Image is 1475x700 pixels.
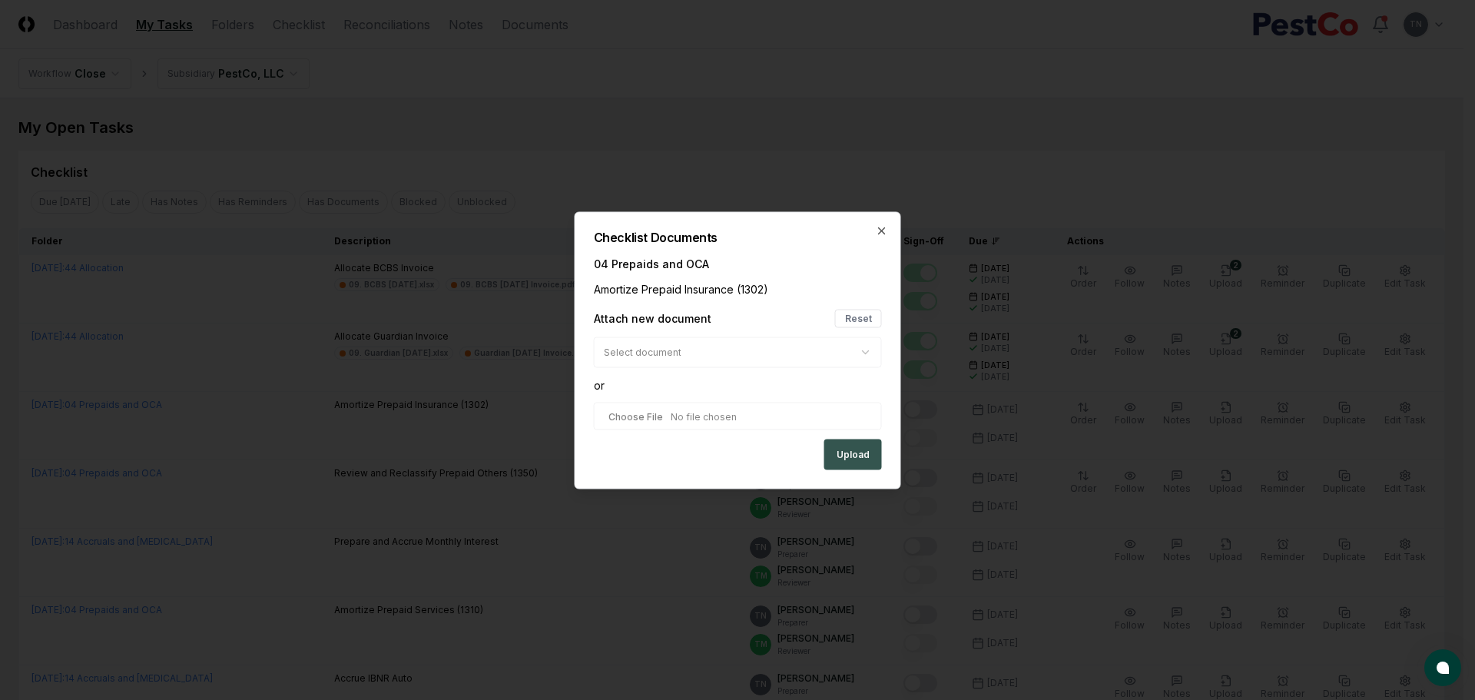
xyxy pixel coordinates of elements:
div: or [594,377,882,393]
h2: Checklist Documents [594,231,882,243]
button: Reset [835,309,882,327]
div: Attach new document [594,310,711,327]
button: Upload [824,439,882,469]
div: Amortize Prepaid Insurance (1302) [594,280,882,297]
div: 04 Prepaids and OCA [594,255,882,271]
